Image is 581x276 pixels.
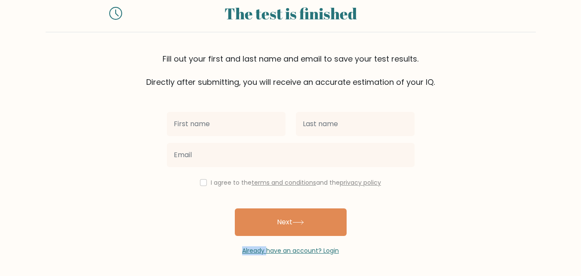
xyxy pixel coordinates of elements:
a: privacy policy [340,178,381,187]
input: Email [167,143,415,167]
label: I agree to the and the [211,178,381,187]
input: Last name [296,112,415,136]
div: The test is finished [132,2,449,25]
a: terms and conditions [252,178,316,187]
input: First name [167,112,286,136]
div: Fill out your first and last name and email to save your test results. Directly after submitting,... [46,53,536,88]
button: Next [235,208,347,236]
a: Already have an account? Login [242,246,339,255]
